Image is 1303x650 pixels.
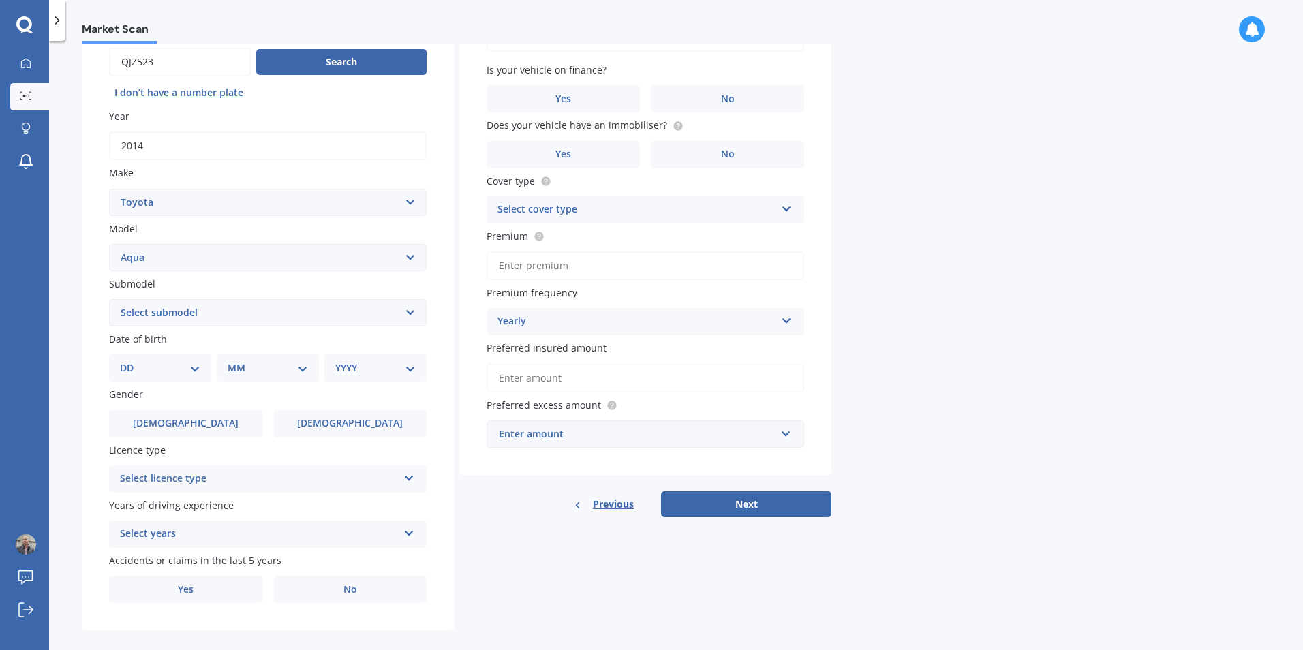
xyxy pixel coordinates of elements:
[109,388,143,401] span: Gender
[487,63,607,76] span: Is your vehicle on finance?
[487,119,667,132] span: Does your vehicle have an immobiliser?
[499,427,776,442] div: Enter amount
[133,418,239,429] span: [DEMOGRAPHIC_DATA]
[109,48,251,76] input: Enter plate number
[256,49,427,75] button: Search
[555,93,571,105] span: Yes
[109,499,234,512] span: Years of driving experience
[487,174,535,187] span: Cover type
[109,222,138,235] span: Model
[120,471,398,487] div: Select licence type
[120,526,398,542] div: Select years
[297,418,403,429] span: [DEMOGRAPHIC_DATA]
[16,534,36,555] img: ACg8ocKVCy4G0yr3QIwZsrUs3oU6Qd6yVeoduuV-aZWjNoWD03ooBc9s=s96-c
[487,342,607,355] span: Preferred insured amount
[487,286,577,299] span: Premium frequency
[555,149,571,160] span: Yes
[109,444,166,456] span: Licence type
[497,202,776,218] div: Select cover type
[593,494,634,514] span: Previous
[109,82,249,104] button: I don’t have a number plate
[109,332,167,345] span: Date of birth
[487,230,528,243] span: Premium
[109,554,281,567] span: Accidents or claims in the last 5 years
[109,131,427,160] input: YYYY
[721,93,735,105] span: No
[487,251,804,280] input: Enter premium
[109,277,155,290] span: Submodel
[497,313,776,330] div: Yearly
[343,584,357,595] span: No
[82,22,157,41] span: Market Scan
[178,584,194,595] span: Yes
[487,399,601,412] span: Preferred excess amount
[721,149,735,160] span: No
[487,364,804,392] input: Enter amount
[109,110,129,123] span: Year
[109,167,134,180] span: Make
[661,491,831,517] button: Next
